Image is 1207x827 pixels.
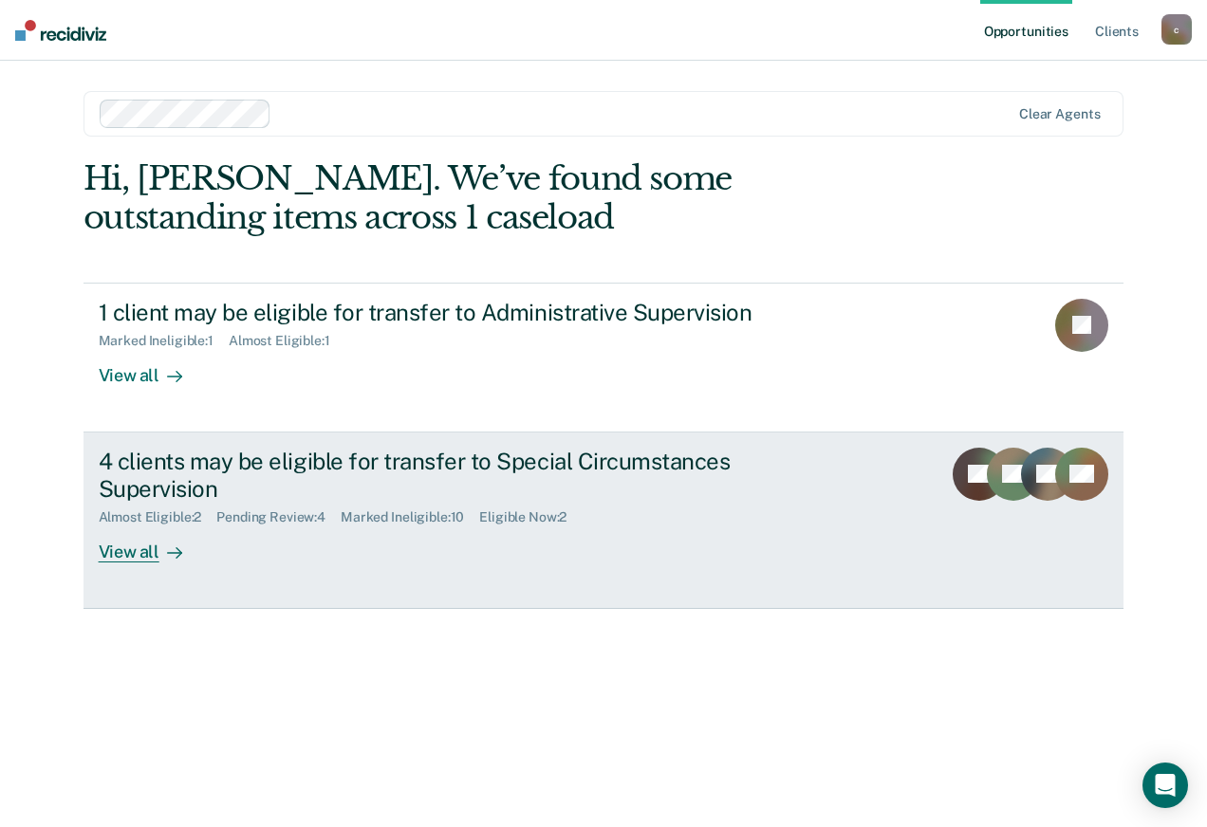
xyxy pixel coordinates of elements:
[99,333,229,349] div: Marked Ineligible : 1
[229,333,345,349] div: Almost Eligible : 1
[1161,14,1192,45] button: c
[216,509,341,525] div: Pending Review : 4
[1142,763,1188,808] div: Open Intercom Messenger
[99,509,217,525] div: Almost Eligible : 2
[99,448,765,503] div: 4 clients may be eligible for transfer to Special Circumstances Supervision
[341,509,479,525] div: Marked Ineligible : 10
[99,525,205,562] div: View all
[84,432,1124,609] a: 4 clients may be eligible for transfer to Special Circumstances SupervisionAlmost Eligible:2Pendi...
[479,509,582,525] div: Eligible Now : 2
[84,283,1124,432] a: 1 client may be eligible for transfer to Administrative SupervisionMarked Ineligible:1Almost Elig...
[99,349,205,386] div: View all
[99,299,765,326] div: 1 client may be eligible for transfer to Administrative Supervision
[84,159,916,237] div: Hi, [PERSON_NAME]. We’ve found some outstanding items across 1 caseload
[15,20,106,41] img: Recidiviz
[1019,106,1100,122] div: Clear agents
